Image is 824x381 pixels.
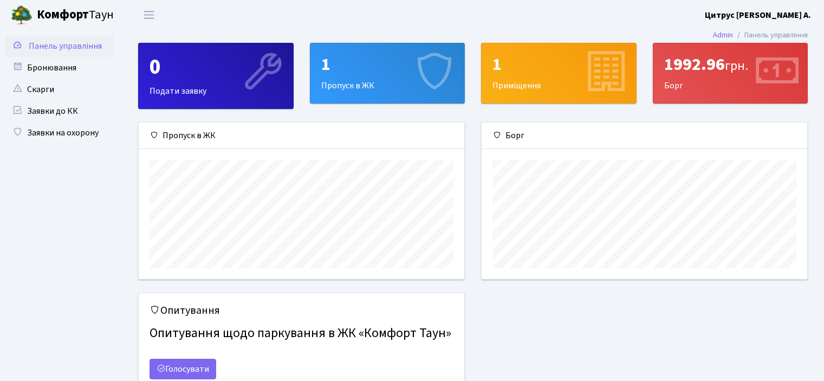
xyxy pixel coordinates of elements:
[139,122,464,149] div: Пропуск в ЖК
[11,4,33,26] img: logo.png
[29,40,102,52] span: Панель управління
[139,43,293,108] div: Подати заявку
[138,43,294,109] a: 0Подати заявку
[135,6,163,24] button: Переключити навігацію
[482,122,807,149] div: Борг
[5,57,114,79] a: Бронювання
[492,54,625,75] div: 1
[482,43,636,103] div: Приміщення
[5,79,114,100] a: Скарги
[150,321,453,346] h4: Опитування щодо паркування в ЖК «Комфорт Таун»
[5,122,114,144] a: Заявки на охорону
[37,6,89,23] b: Комфорт
[310,43,465,103] div: Пропуск в ЖК
[653,43,808,103] div: Борг
[697,24,824,47] nav: breadcrumb
[37,6,114,24] span: Таун
[705,9,811,21] b: Цитрус [PERSON_NAME] А.
[705,9,811,22] a: Цитрус [PERSON_NAME] А.
[725,56,748,75] span: грн.
[713,29,733,41] a: Admin
[733,29,808,41] li: Панель управління
[664,54,797,75] div: 1992.96
[150,54,282,80] div: 0
[321,54,454,75] div: 1
[5,35,114,57] a: Панель управління
[150,304,453,317] h5: Опитування
[310,43,465,104] a: 1Пропуск в ЖК
[150,359,216,379] a: Голосувати
[5,100,114,122] a: Заявки до КК
[481,43,637,104] a: 1Приміщення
